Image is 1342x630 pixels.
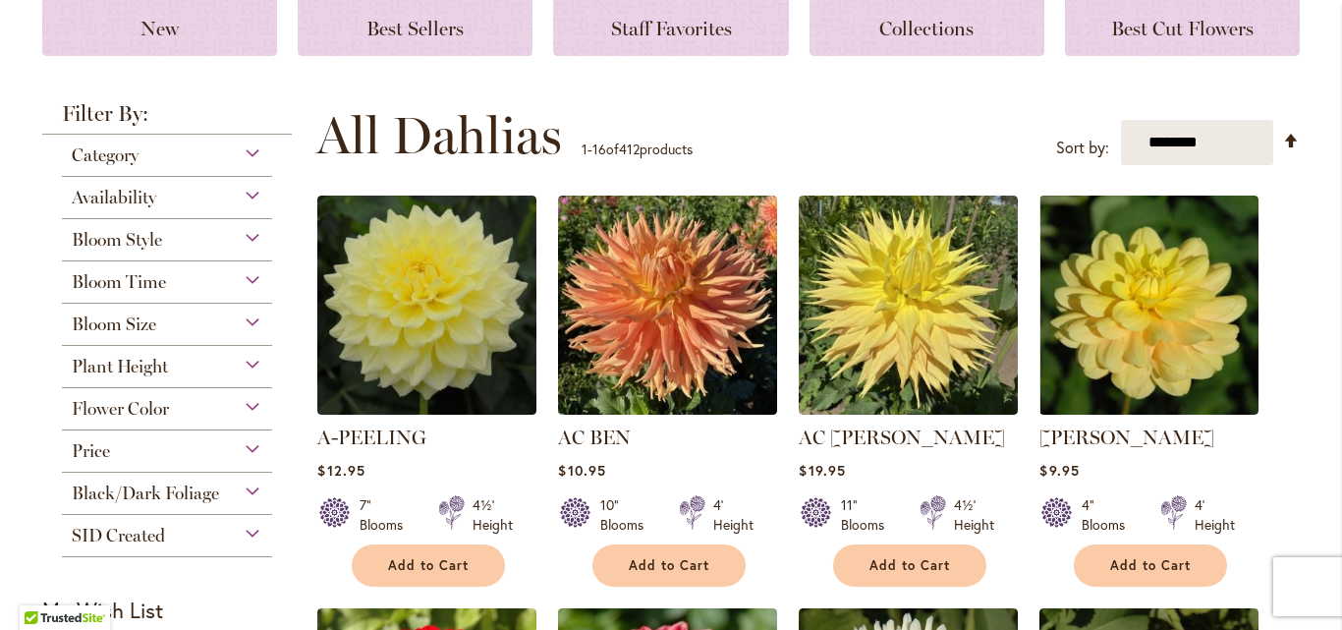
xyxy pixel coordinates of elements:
a: AC BEN [558,426,631,449]
button: Add to Cart [592,544,746,587]
div: 4½' Height [473,495,513,535]
span: SID Created [72,525,165,546]
span: Add to Cart [388,557,469,574]
a: A-Peeling [317,400,536,419]
span: New [140,17,179,40]
span: $9.95 [1039,461,1079,480]
span: Flower Color [72,398,169,420]
span: Bloom Style [72,229,162,251]
span: Add to Cart [869,557,950,574]
div: 4" Blooms [1082,495,1137,535]
a: AC BEN [558,400,777,419]
button: Add to Cart [352,544,505,587]
span: $12.95 [317,461,364,480]
img: A-Peeling [317,196,536,415]
span: Category [72,144,139,166]
strong: Filter By: [42,103,292,135]
span: Plant Height [72,356,168,377]
span: Bloom Size [72,314,156,335]
span: $10.95 [558,461,605,480]
span: All Dahlias [316,106,562,165]
label: Sort by: [1056,130,1109,166]
span: Collections [879,17,974,40]
span: 16 [592,140,606,158]
span: $19.95 [799,461,845,480]
span: Availability [72,187,156,208]
strong: My Wish List [42,596,163,624]
span: Price [72,440,110,462]
a: AC Jeri [799,400,1018,419]
p: - of products [582,134,693,165]
span: Staff Favorites [611,17,732,40]
button: Add to Cart [833,544,986,587]
span: Best Cut Flowers [1111,17,1254,40]
div: 4' Height [1195,495,1235,535]
img: AHOY MATEY [1039,196,1258,415]
span: Add to Cart [1110,557,1191,574]
span: Black/Dark Foliage [72,483,219,504]
a: [PERSON_NAME] [1039,426,1214,449]
button: Add to Cart [1074,544,1227,587]
div: 4½' Height [954,495,994,535]
span: 412 [619,140,640,158]
div: 10" Blooms [600,495,655,535]
a: A-PEELING [317,426,426,449]
a: AC [PERSON_NAME] [799,426,1005,449]
div: 4' Height [713,495,754,535]
iframe: Launch Accessibility Center [15,560,70,615]
span: Bloom Time [72,271,166,293]
div: 11" Blooms [841,495,896,535]
span: Best Sellers [366,17,464,40]
span: Add to Cart [629,557,709,574]
a: AHOY MATEY [1039,400,1258,419]
div: 7" Blooms [360,495,415,535]
span: 1 [582,140,587,158]
img: AC BEN [558,196,777,415]
img: AC Jeri [799,196,1018,415]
